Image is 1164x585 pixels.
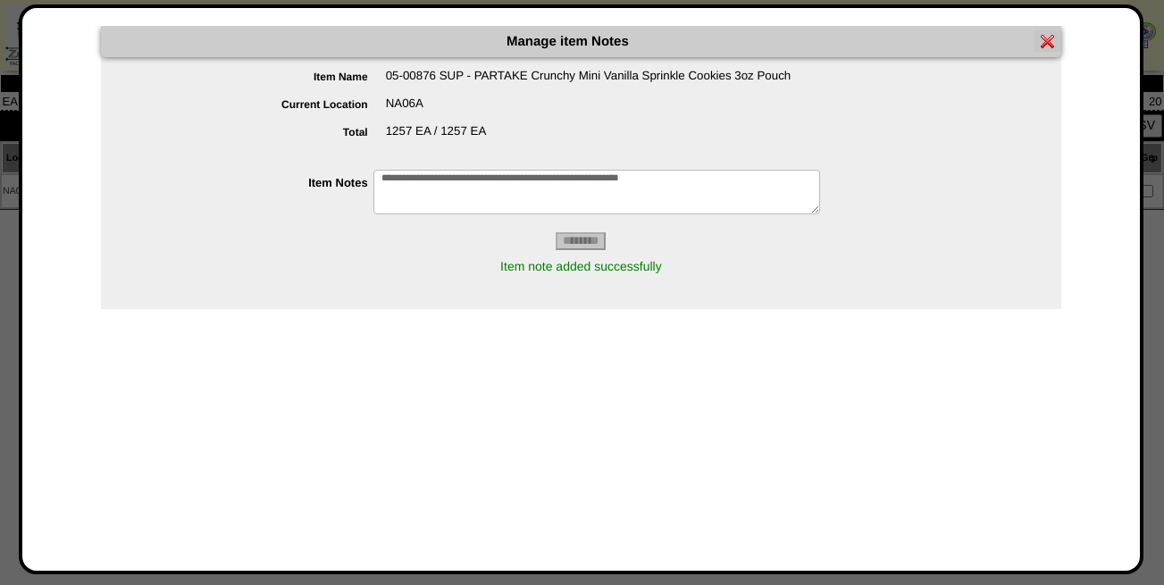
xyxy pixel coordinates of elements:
[137,126,386,138] label: Total
[137,96,1061,124] div: NA06A
[137,124,1061,152] div: 1257 EA / 1257 EA
[1041,34,1055,48] img: error.gif
[137,71,386,83] label: Item Name
[137,69,1061,96] div: 05-00876 SUP - PARTAKE Crunchy Mini Vanilla Sprinkle Cookies 3oz Pouch
[101,26,1061,57] div: Manage item Notes
[137,98,386,111] label: Current Location
[101,250,1061,282] div: Item note added successfully
[137,176,373,189] label: Item Notes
